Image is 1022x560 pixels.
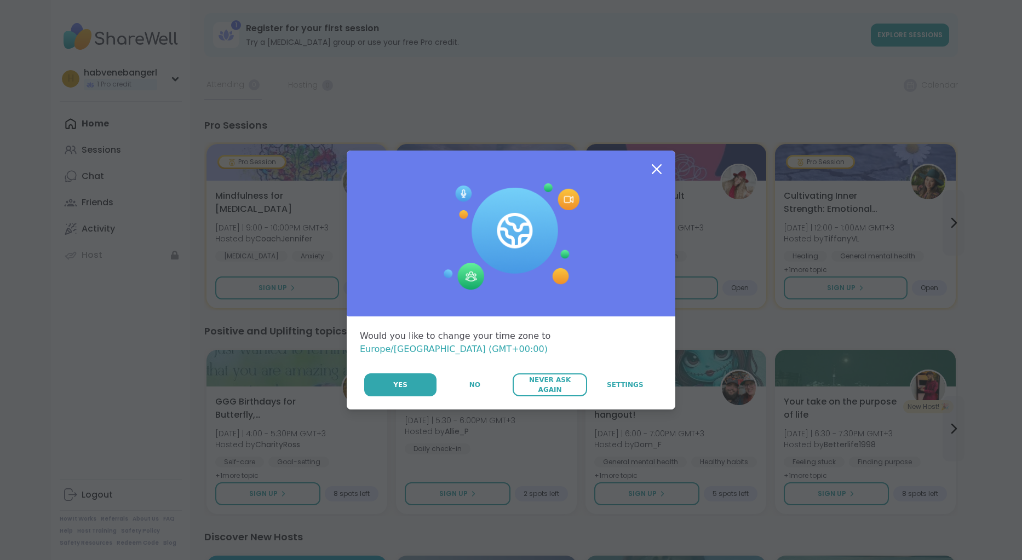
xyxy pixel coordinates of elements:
[393,380,407,390] span: Yes
[443,183,579,291] img: Session Experience
[607,380,644,390] span: Settings
[364,373,437,396] button: Yes
[360,330,662,356] div: Would you like to change your time zone to
[360,344,548,354] span: Europe/[GEOGRAPHIC_DATA] (GMT+00:00)
[469,380,480,390] span: No
[518,375,581,395] span: Never Ask Again
[588,373,662,396] a: Settings
[513,373,587,396] button: Never Ask Again
[438,373,512,396] button: No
